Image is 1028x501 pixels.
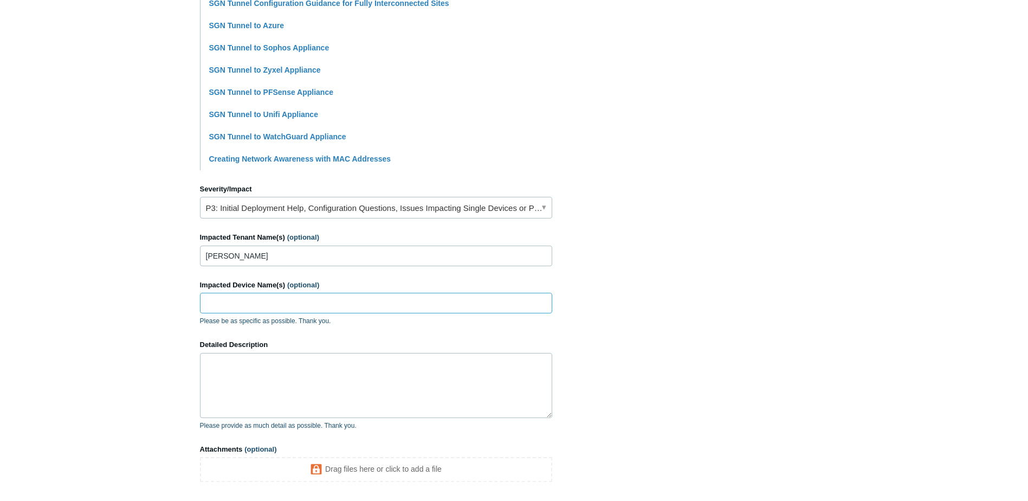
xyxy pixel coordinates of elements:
label: Severity/Impact [200,184,552,195]
a: SGN Tunnel to PFSense Appliance [209,88,333,97]
span: (optional) [287,233,319,241]
a: SGN Tunnel to Zyxel Appliance [209,66,321,74]
p: Please be as specific as possible. Thank you. [200,316,552,326]
label: Detailed Description [200,339,552,350]
a: SGN Tunnel to Sophos Appliance [209,43,329,52]
label: Impacted Device Name(s) [200,280,552,291]
p: Please provide as much detail as possible. Thank you. [200,421,552,431]
a: SGN Tunnel to WatchGuard Appliance [209,132,346,141]
span: (optional) [287,281,319,289]
a: P3: Initial Deployment Help, Configuration Questions, Issues Impacting Single Devices or Past Out... [200,197,552,219]
a: SGN Tunnel to Azure [209,21,284,30]
a: SGN Tunnel to Unifi Appliance [209,110,318,119]
label: Impacted Tenant Name(s) [200,232,552,243]
a: Creating Network Awareness with MAC Addresses [209,155,391,163]
label: Attachments [200,444,552,455]
span: (optional) [244,445,276,453]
